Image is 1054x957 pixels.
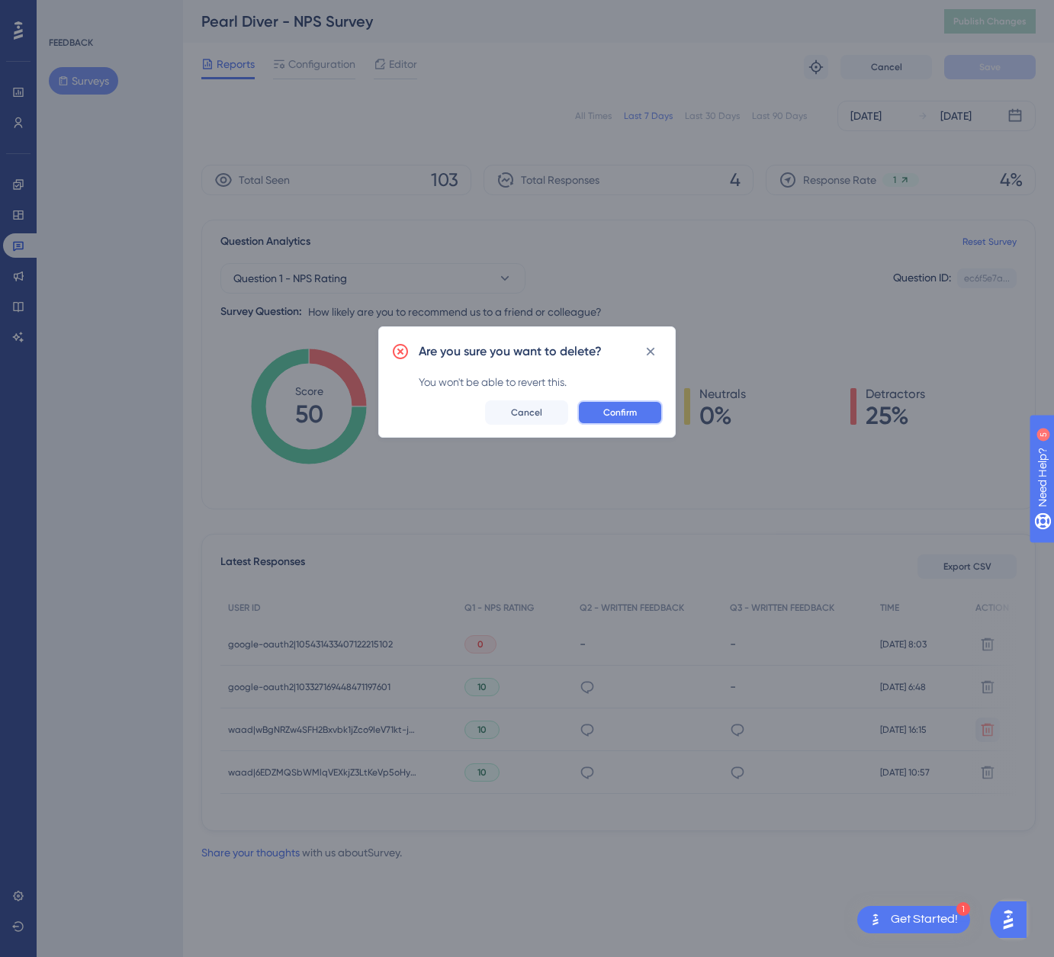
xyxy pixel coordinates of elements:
span: Need Help? [36,4,95,22]
span: Confirm [603,406,637,419]
img: launcher-image-alternative-text [866,910,885,929]
h2: Are you sure you want to delete? [419,342,602,361]
div: 5 [106,8,111,20]
div: Get Started! [891,911,958,928]
iframe: UserGuiding AI Assistant Launcher [990,897,1036,943]
span: Cancel [511,406,542,419]
div: 1 [956,902,970,916]
div: You won't be able to revert this. [419,373,663,391]
div: Open Get Started! checklist, remaining modules: 1 [857,906,970,933]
